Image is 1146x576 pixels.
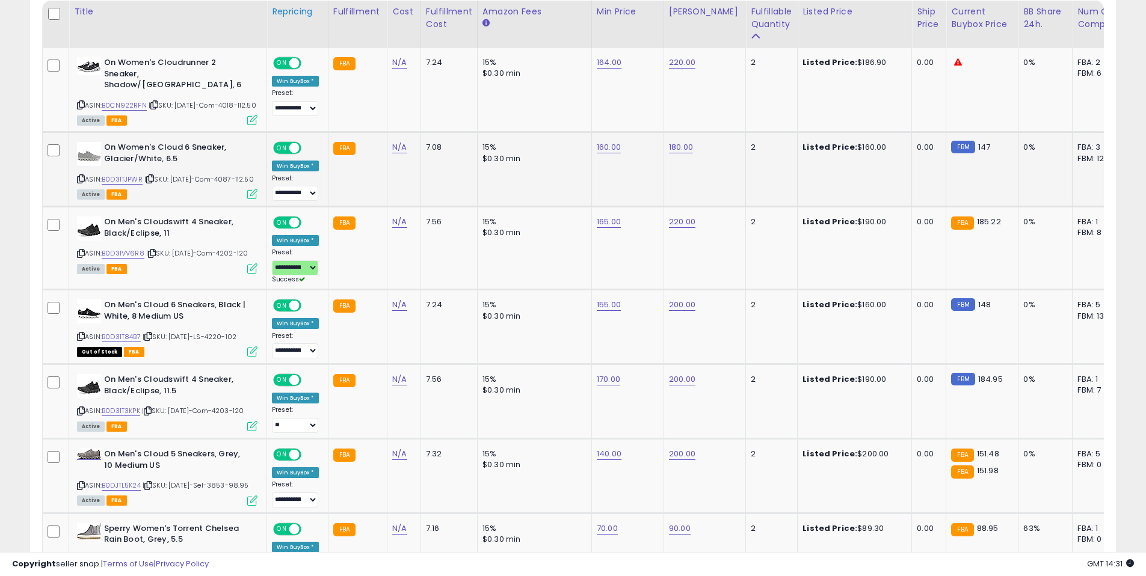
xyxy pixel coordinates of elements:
[669,373,695,385] a: 200.00
[272,76,319,87] div: Win BuyBox *
[1077,459,1117,470] div: FBM: 0
[1023,216,1063,227] div: 0%
[803,449,902,459] div: $200.00
[751,449,788,459] div: 2
[917,5,941,31] div: Ship Price
[597,216,621,228] a: 165.00
[751,374,788,385] div: 2
[77,189,105,200] span: All listings currently available for purchase on Amazon
[1077,227,1117,238] div: FBM: 8
[300,450,319,460] span: OFF
[597,5,659,18] div: Min Price
[274,524,289,534] span: ON
[751,5,792,31] div: Fulfillable Quantity
[144,174,254,184] span: | SKU: [DATE]-Com-4087-112.50
[272,406,319,433] div: Preset:
[77,374,257,430] div: ASIN:
[803,299,902,310] div: $160.00
[300,143,319,153] span: OFF
[1077,5,1121,31] div: Num of Comp.
[951,298,975,311] small: FBM
[803,299,857,310] b: Listed Price:
[917,299,937,310] div: 0.00
[1023,374,1063,385] div: 0%
[333,449,356,462] small: FBA
[333,523,356,536] small: FBA
[1077,523,1117,534] div: FBA: 1
[1023,299,1063,310] div: 0%
[77,216,257,272] div: ASIN:
[104,449,250,474] b: On Men's Cloud 5 Sneakers, Grey, 10 Medium US
[300,301,319,311] span: OFF
[951,465,973,479] small: FBA
[274,143,289,153] span: ON
[77,142,257,198] div: ASIN:
[669,522,691,535] a: 90.00
[102,248,144,259] a: B0D31VV6R8
[274,375,289,385] span: ON
[978,373,1003,385] span: 184.95
[106,189,127,200] span: FBA
[274,450,289,460] span: ON
[106,264,127,274] span: FBA
[482,216,582,227] div: 15%
[951,216,973,230] small: FBA
[77,347,122,357] span: All listings that are currently out of stock and unavailable for purchase on Amazon
[951,523,973,536] small: FBA
[77,449,257,504] div: ASIN:
[426,142,468,153] div: 7.08
[482,5,587,18] div: Amazon Fees
[482,153,582,164] div: $0.30 min
[803,5,907,18] div: Listed Price
[482,523,582,534] div: 15%
[272,480,319,507] div: Preset:
[77,299,257,355] div: ASIN:
[669,299,695,311] a: 200.00
[597,57,621,69] a: 164.00
[333,5,382,18] div: Fulfillment
[751,216,788,227] div: 2
[669,5,741,18] div: [PERSON_NAME]
[333,299,356,313] small: FBA
[1023,57,1063,68] div: 0%
[482,449,582,459] div: 15%
[274,58,289,69] span: ON
[392,373,407,385] a: N/A
[426,216,468,227] div: 7.56
[77,374,101,398] img: 31CyuyZpfnL._SL40_.jpg
[482,534,582,545] div: $0.30 min
[803,57,902,68] div: $186.90
[917,449,937,459] div: 0.00
[272,174,319,201] div: Preset:
[392,57,407,69] a: N/A
[392,448,407,460] a: N/A
[426,57,468,68] div: 7.24
[669,141,693,153] a: 180.00
[977,448,999,459] span: 151.48
[1077,534,1117,545] div: FBM: 0
[1087,558,1134,569] span: 2025-08-12 14:31 GMT
[482,57,582,68] div: 15%
[482,68,582,79] div: $0.30 min
[272,248,319,284] div: Preset:
[102,174,143,185] a: B0D31TJPWR
[104,142,250,167] b: On Women's Cloud 6 Sneaker, Glacier/White, 6.5
[392,5,416,18] div: Cost
[74,5,262,18] div: Title
[482,311,582,322] div: $0.30 min
[104,57,250,94] b: On Women's Cloudrunner 2 Sneaker, Shadow/[GEOGRAPHIC_DATA], 6
[1077,57,1117,68] div: FBA: 2
[104,523,250,548] b: Sperry Women's Torrent Chelsea Rain Boot, Grey, 5.5
[103,558,154,569] a: Terms of Use
[77,299,101,323] img: 31-jbrxCrML._SL40_.jpg
[751,523,788,534] div: 2
[272,5,323,18] div: Repricing
[272,235,319,246] div: Win BuyBox *
[803,448,857,459] b: Listed Price:
[12,558,56,569] strong: Copyright
[77,142,101,166] img: 31uopBgB9SL._SL40_.jpg
[482,299,582,310] div: 15%
[597,299,621,311] a: 155.00
[951,5,1013,31] div: Current Buybox Price
[392,216,407,228] a: N/A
